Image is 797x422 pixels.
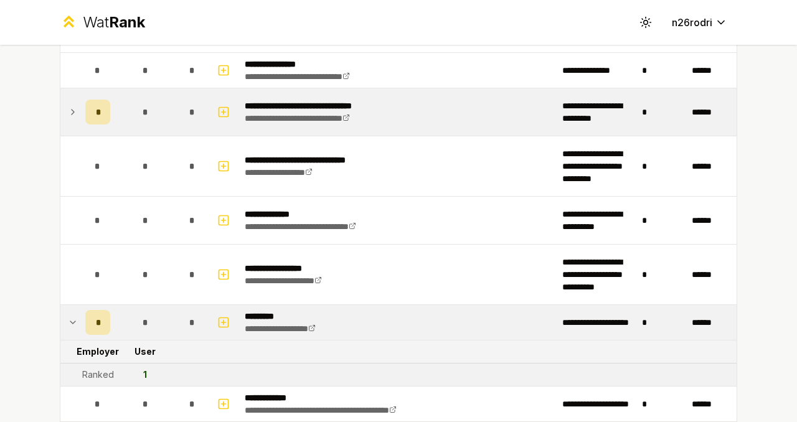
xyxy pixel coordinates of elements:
a: WatRank [60,12,145,32]
td: User [115,340,175,363]
span: Rank [109,13,145,31]
td: Employer [80,340,115,363]
div: 1 [143,368,147,381]
button: n26rodri [662,11,737,34]
span: n26rodri [672,15,712,30]
div: Wat [83,12,145,32]
div: Ranked [82,368,114,381]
